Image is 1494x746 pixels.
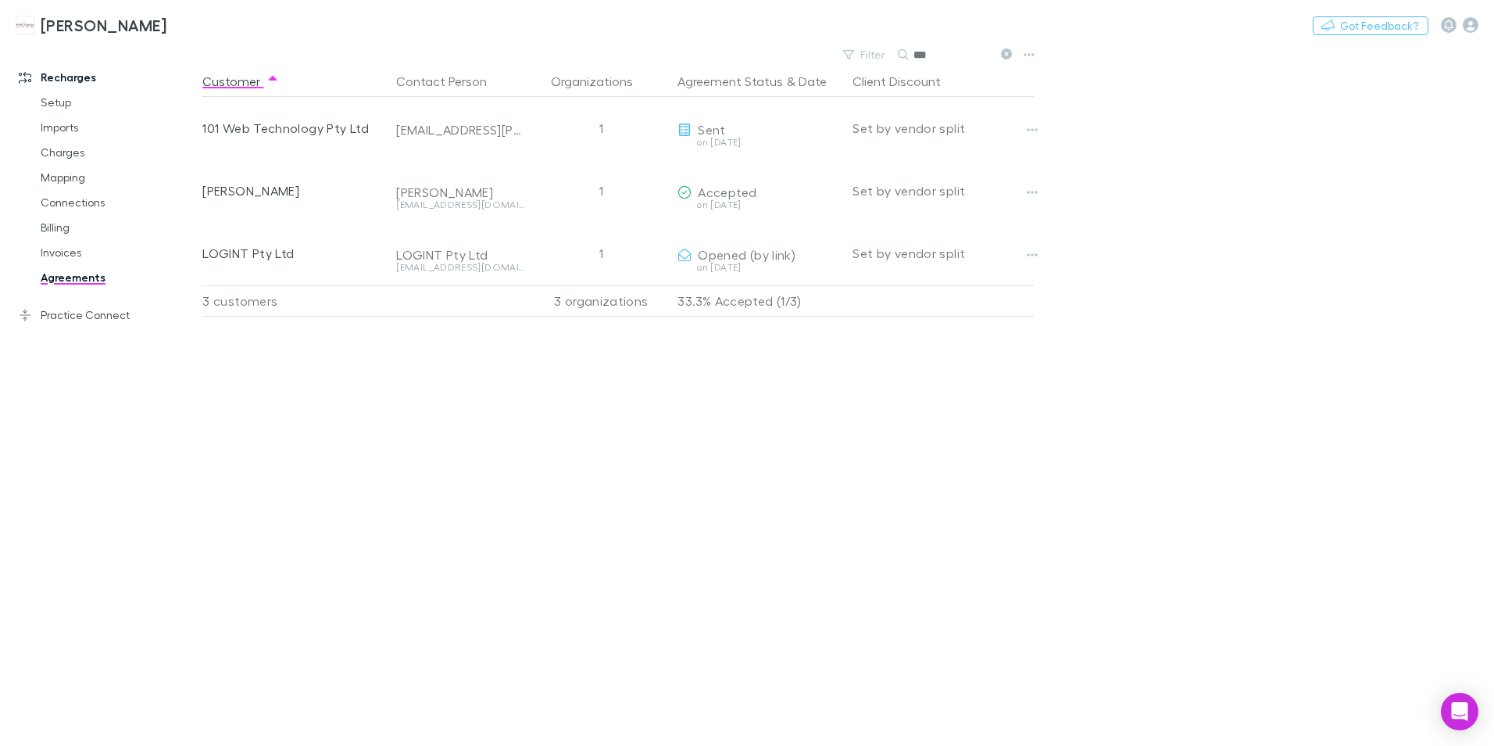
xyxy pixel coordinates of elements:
a: Practice Connect [3,303,211,328]
button: Contact Person [396,66,506,97]
button: Client Discount [852,66,960,97]
div: [EMAIL_ADDRESS][DOMAIN_NAME] [396,200,524,210]
img: Hales Douglass's Logo [16,16,34,34]
div: LOGINT Pty Ltd [396,247,524,263]
div: on [DATE] [677,263,840,272]
a: Mapping [25,165,211,190]
a: Billing [25,215,211,240]
button: Got Feedback? [1313,16,1428,35]
div: 3 customers [202,285,390,317]
button: Organizations [551,66,652,97]
a: Setup [25,90,211,115]
div: [EMAIL_ADDRESS][PERSON_NAME][DOMAIN_NAME] [396,122,524,138]
a: Connections [25,190,211,215]
h3: [PERSON_NAME] [41,16,166,34]
span: Accepted [698,185,756,199]
div: 1 [531,160,671,222]
a: Charges [25,140,211,165]
div: 101 Web Technology Pty Ltd [202,97,384,160]
a: [PERSON_NAME] [6,6,176,44]
button: Filter [835,45,895,64]
button: Date [799,66,827,97]
div: on [DATE] [677,200,840,210]
div: Open Intercom Messenger [1441,693,1478,730]
div: 1 [531,97,671,160]
a: Recharges [3,65,211,90]
div: & [677,66,840,97]
div: [EMAIL_ADDRESS][DOMAIN_NAME] [396,263,524,272]
div: 3 organizations [531,285,671,317]
div: [PERSON_NAME] [202,160,384,222]
span: Sent [698,122,725,137]
span: Opened (by link) [698,247,795,262]
div: [PERSON_NAME] [396,185,524,200]
div: 1 [531,222,671,285]
div: on [DATE] [677,138,840,147]
p: 33.3% Accepted (1/3) [677,286,840,316]
div: LOGINT Pty Ltd [202,222,384,285]
button: Agreement Status [677,66,783,97]
a: Imports [25,115,211,140]
a: Invoices [25,240,211,265]
div: Set by vendor split [852,97,1034,160]
div: Set by vendor split [852,222,1034,285]
div: Set by vendor split [852,160,1034,222]
a: Agreements [25,265,211,290]
button: Customer [202,66,279,97]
